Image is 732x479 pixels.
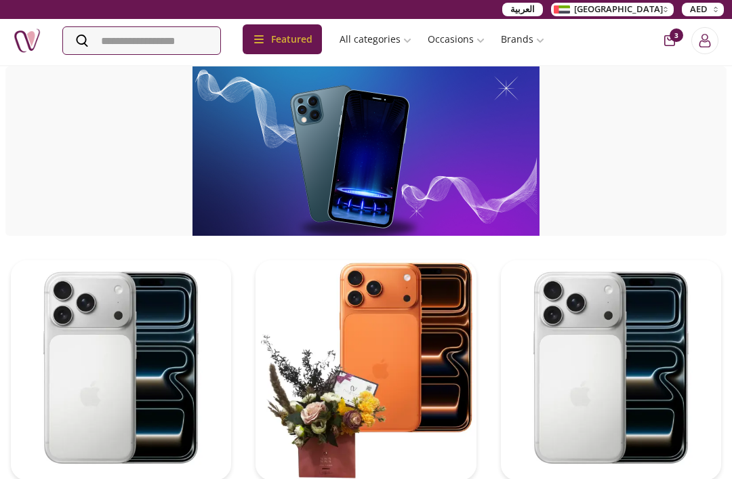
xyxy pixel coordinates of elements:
button: cart-button [664,35,675,46]
span: العربية [510,3,535,16]
button: AED [682,3,724,16]
span: AED [690,3,708,16]
img: Nigwa-uae-gifts [14,27,41,54]
a: Occasions [420,27,493,51]
input: Search [63,27,220,54]
a: All categories [331,27,420,51]
button: [GEOGRAPHIC_DATA] [551,3,674,16]
div: Featured [243,24,322,54]
span: 3 [670,28,683,42]
a: Brands [493,27,552,51]
span: [GEOGRAPHIC_DATA] [574,3,663,16]
img: Arabic_dztd3n.png [554,5,570,14]
button: Login [691,27,718,54]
